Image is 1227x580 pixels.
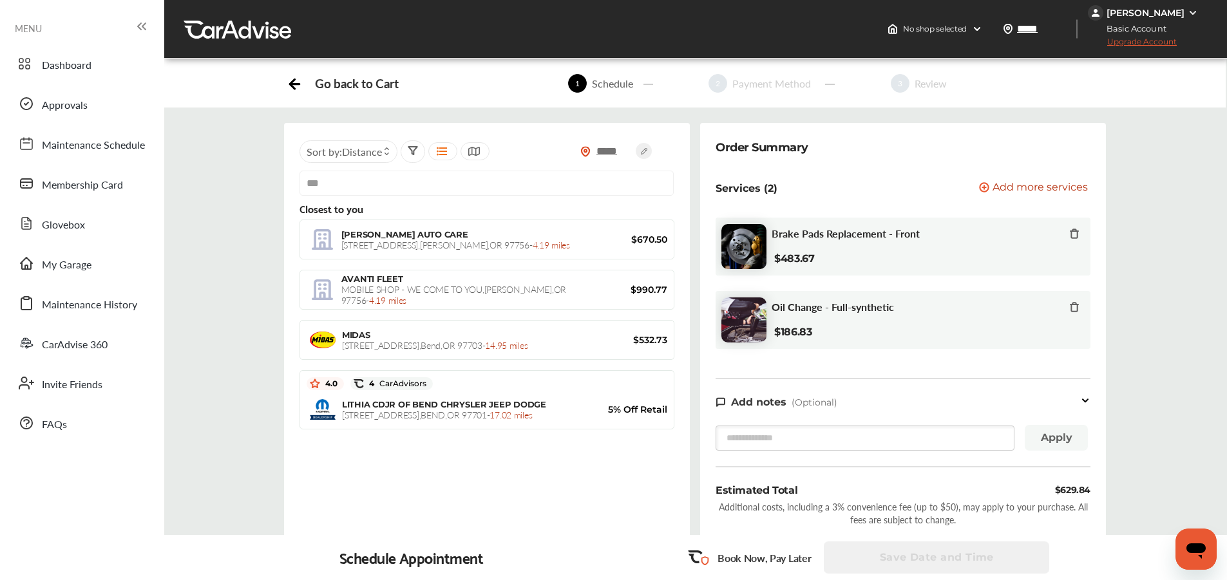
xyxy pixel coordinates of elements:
[718,550,811,565] p: Book Now, Pay Later
[342,330,370,340] span: MIDAS
[731,396,786,408] span: Add notes
[12,167,151,200] a: Membership Card
[1076,19,1078,39] img: header-divider.bc55588e.svg
[972,24,982,34] img: header-down-arrow.9dd2ce7d.svg
[42,337,108,353] span: CarAdvise 360
[716,138,808,156] div: Order Summary
[590,234,667,245] span: $670.50
[341,274,403,284] span: AVANTI FLEET
[721,224,766,269] img: brake-pads-replacement-thumb.jpg
[42,57,91,74] span: Dashboard
[342,339,528,351] span: [STREET_ADDRESS] , Bend , OR 97703 -
[716,500,1090,526] div: Additional costs, including a 3% convenience fee (up to $50), may apply to your purchase. All fee...
[1175,529,1217,570] iframe: Button to launch messaging window
[342,144,382,159] span: Distance
[993,182,1088,194] span: Add more services
[12,127,151,160] a: Maintenance Schedule
[1089,22,1176,35] span: Basic Account
[580,146,591,157] img: location_vector_orange.38f05af8.svg
[12,87,151,120] a: Approvals
[1055,483,1090,498] div: $629.84
[42,177,123,194] span: Membership Card
[1088,37,1177,53] span: Upgrade Account
[341,238,570,251] span: [STREET_ADDRESS] , [PERSON_NAME] , OR 97756 -
[12,406,151,440] a: FAQs
[310,399,336,419] img: logo-mopar.png
[12,286,151,320] a: Maintenance History
[774,252,815,265] b: $483.67
[1088,5,1103,21] img: jVpblrzwTbfkPYzPPzSLxeg0AAAAASUVORK5CYII=
[12,207,151,240] a: Glovebox
[12,247,151,280] a: My Garage
[12,47,151,80] a: Dashboard
[364,379,426,389] span: 4
[12,326,151,360] a: CarAdvise 360
[42,257,91,274] span: My Garage
[587,76,638,91] div: Schedule
[42,297,137,313] span: Maintenance History
[721,297,766,342] img: oil-change-thumb.jpg
[1107,7,1184,19] div: [PERSON_NAME]
[1025,425,1088,451] button: Apply
[310,379,320,389] img: star_icon.59ea9307.svg
[772,227,920,239] span: Brake Pads Replacement - Front
[341,229,468,239] span: [PERSON_NAME] AUTO CARE
[310,277,335,303] img: empty_shop_logo.394c5474.svg
[891,74,909,93] span: 3
[42,217,85,234] span: Glovebox
[568,74,587,93] span: 1
[1188,8,1198,18] img: WGsFRI8htEPBVLJbROoPRyZpYNWhNONpIPPETTm6eUC0GeLEiAAAAAElFTkSuQmCC
[1003,24,1013,34] img: location_vector.a44bc228.svg
[339,548,484,566] div: Schedule Appointment
[792,397,837,408] span: (Optional)
[310,227,335,252] img: empty_shop_logo.394c5474.svg
[342,399,546,409] span: LITHIA CDJR OF BEND CHRYSLER JEEP DODGE
[590,404,667,415] span: 5% Off Retail
[369,294,406,306] span: 4.19 miles
[315,76,398,91] div: Go back to Cart
[342,408,532,421] span: [STREET_ADDRESS] , BEND , OR 97701 -
[341,283,566,306] span: MOBILE SHOP - WE COME TO YOU , [PERSON_NAME] , OR 97756 -
[320,379,338,389] span: 4.0
[716,182,777,194] p: Services (2)
[307,144,382,159] span: Sort by :
[485,339,528,351] span: 14.95 miles
[772,301,894,313] span: Oil Change - Full-synthetic
[42,137,145,154] span: Maintenance Schedule
[300,203,674,214] div: Closest to you
[42,377,102,393] span: Invite Friends
[979,182,1088,194] button: Add more services
[716,483,797,498] div: Estimated Total
[590,284,667,295] span: $990.77
[490,408,532,421] span: 17.02 miles
[903,24,967,34] span: No shop selected
[310,332,336,348] img: Midas+Logo_RGB.png
[354,379,364,389] img: caradvise_icon.5c74104a.svg
[727,76,816,91] div: Payment Method
[374,379,426,388] span: CarAdvisors
[888,24,898,34] img: header-home-logo.8d720a4f.svg
[42,97,88,114] span: Approvals
[909,76,952,91] div: Review
[12,366,151,400] a: Invite Friends
[15,23,42,33] span: MENU
[590,334,667,346] span: $532.73
[774,326,812,338] b: $186.83
[716,397,726,407] img: note-icon.db9493fa.svg
[709,74,727,93] span: 2
[979,182,1090,194] a: Add more services
[533,238,570,251] span: 4.19 miles
[42,416,67,433] span: FAQs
